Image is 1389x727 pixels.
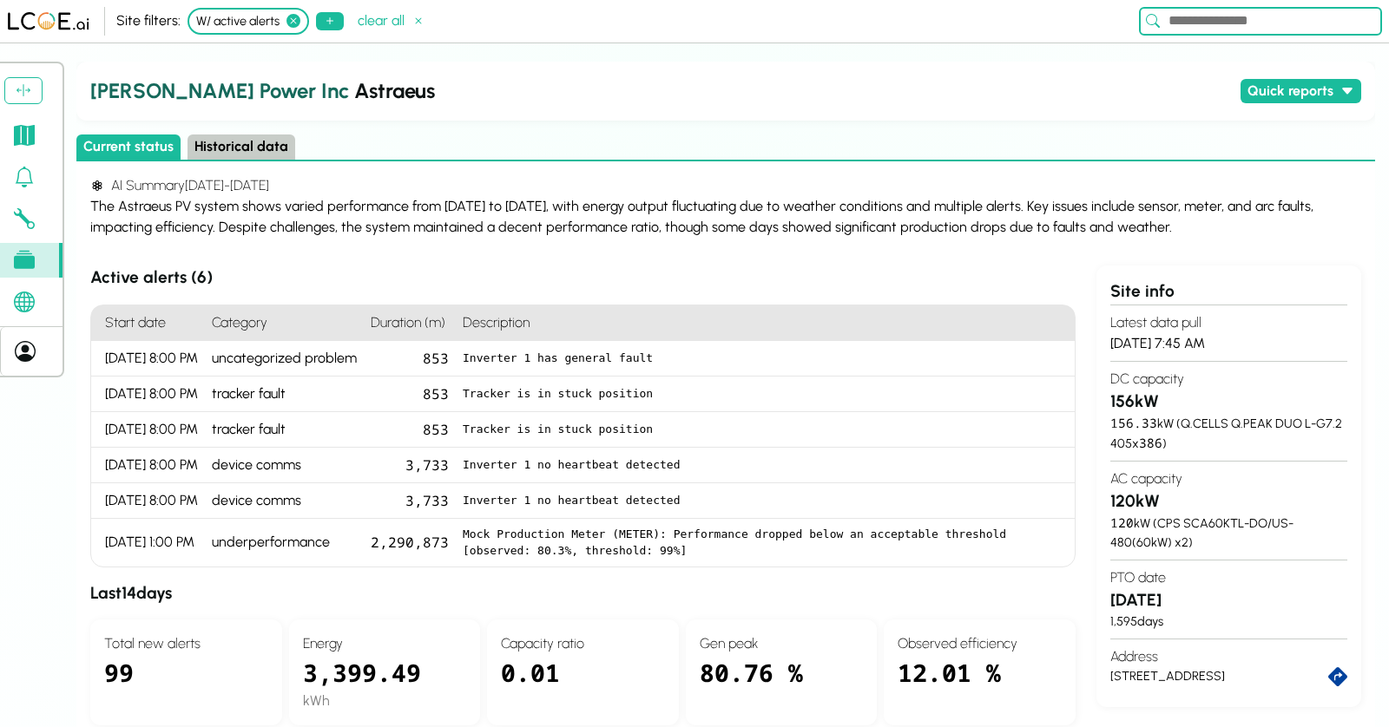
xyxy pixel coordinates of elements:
div: 1,595 days [1110,612,1347,632]
a: directions [1328,667,1347,686]
div: 853 [364,412,456,448]
h4: Duration (m) [364,305,456,341]
div: uncategorized problem [205,341,364,377]
div: W/ active alerts [188,8,309,34]
div: device comms [205,483,364,519]
div: The Astraeus PV system shows varied performance from [DATE] to [DATE], with energy output fluctua... [90,196,1361,238]
pre: Inverter 1 has general fault [463,350,1061,367]
span: 156.33 [1110,415,1157,431]
h4: Address [1110,646,1347,667]
h4: Category [205,305,364,341]
h4: Gen peak [700,633,864,654]
div: Site filters: [116,10,181,31]
div: Select page state [76,134,1375,161]
div: 99 [104,654,268,711]
div: [DATE] 8:00 PM [91,448,205,483]
h4: Start date [91,305,205,341]
button: clear all [351,9,432,34]
div: tracker fault [205,377,364,412]
h3: 120 kW [1110,489,1347,514]
button: Current status [76,134,181,160]
h4: PTO date [1110,567,1347,588]
h4: Capacity ratio [501,633,665,654]
h4: AI Summary [DATE] - [DATE] [90,175,1361,196]
div: 12.01 % [898,654,1062,711]
pre: Tracker is in stuck position [463,421,1061,438]
h3: [DATE] [1110,588,1347,613]
div: 0.01 [501,654,665,711]
div: underperformance [205,519,364,567]
div: 853 [364,341,456,377]
button: Historical data [188,134,295,160]
button: Quick reports [1241,79,1361,104]
h4: Description [456,305,1075,341]
h3: 156 kW [1110,390,1347,415]
div: 3,733 [364,483,456,519]
div: device comms [205,448,364,483]
div: kW ( Q.CELLS Q.PEAK DUO L-G7.2 405 x ) [1110,414,1347,453]
h2: Astraeus [90,75,1234,107]
div: [DATE] 8:00 PM [91,483,205,519]
span: 120 [1110,514,1134,531]
h4: Total new alerts [104,633,268,654]
div: 2,290,873 [364,519,456,567]
div: tracker fault [205,412,364,448]
h4: AC capacity [1110,468,1347,489]
div: 3,733 [364,448,456,483]
span: [PERSON_NAME] Power Inc [90,78,349,103]
pre: Mock Production Meter (METER): Performance dropped below an acceptable threshold [observed: 80.3%... [463,526,1061,560]
pre: Tracker is in stuck position [463,385,1061,403]
div: 80.76 % [700,654,864,711]
div: kW ( CPS SCA60KTL-DO/US-480 ( 60 kW) x ) [1110,514,1347,552]
div: [DATE] 8:00 PM [91,341,205,377]
div: kWh [303,691,467,711]
div: [DATE] 8:00 PM [91,377,205,412]
pre: Inverter 1 no heartbeat detected [463,456,1061,474]
div: Site info [1110,279,1347,305]
h4: DC capacity [1110,369,1347,390]
div: [STREET_ADDRESS] [1110,667,1329,686]
h4: Latest data pull [1110,312,1347,333]
span: 2 [1182,534,1188,550]
div: [DATE] 8:00 PM [91,412,205,448]
span: 386 [1139,435,1162,451]
div: 3,399.49 [303,654,467,691]
div: 853 [364,377,456,412]
h3: Active alerts ( 6 ) [90,265,1076,291]
section: [DATE] 7:45 AM [1110,305,1347,361]
h4: Energy [303,633,467,654]
img: LCOE.ai [7,11,90,31]
h3: Last 14 days [90,581,1076,606]
pre: Inverter 1 no heartbeat detected [463,492,1061,509]
div: [DATE] 1:00 PM [91,519,205,567]
h4: Observed efficiency [898,633,1062,654]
